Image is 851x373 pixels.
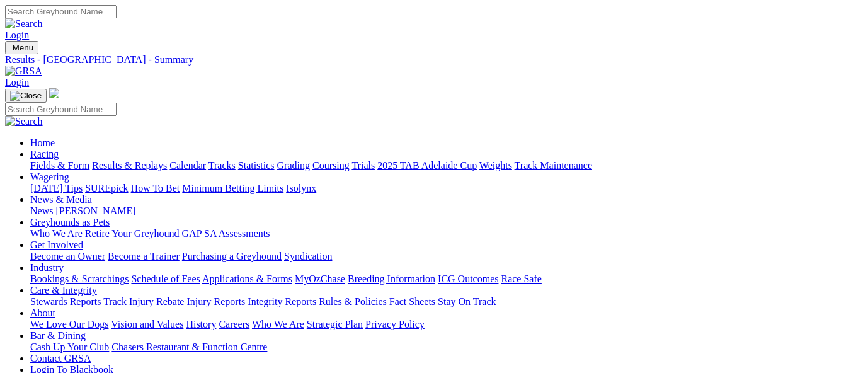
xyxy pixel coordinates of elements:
[479,160,512,171] a: Weights
[111,319,183,330] a: Vision and Values
[30,307,55,318] a: About
[30,183,83,193] a: [DATE] Tips
[389,296,435,307] a: Fact Sheets
[30,205,53,216] a: News
[238,160,275,171] a: Statistics
[182,228,270,239] a: GAP SA Assessments
[295,273,345,284] a: MyOzChase
[30,296,846,307] div: Care & Integrity
[30,228,83,239] a: Who We Are
[30,149,59,159] a: Racing
[49,88,59,98] img: logo-grsa-white.png
[30,296,101,307] a: Stewards Reports
[30,160,846,171] div: Racing
[286,183,316,193] a: Isolynx
[30,137,55,148] a: Home
[5,89,47,103] button: Toggle navigation
[307,319,363,330] a: Strategic Plan
[30,160,89,171] a: Fields & Form
[85,228,180,239] a: Retire Your Greyhound
[169,160,206,171] a: Calendar
[182,183,283,193] a: Minimum Betting Limits
[131,273,200,284] a: Schedule of Fees
[5,18,43,30] img: Search
[30,341,109,352] a: Cash Up Your Club
[111,341,267,352] a: Chasers Restaurant & Function Centre
[284,251,332,261] a: Syndication
[312,160,350,171] a: Coursing
[30,217,110,227] a: Greyhounds as Pets
[131,183,180,193] a: How To Bet
[5,41,38,54] button: Toggle navigation
[30,353,91,364] a: Contact GRSA
[515,160,592,171] a: Track Maintenance
[5,66,42,77] img: GRSA
[30,273,846,285] div: Industry
[30,239,83,250] a: Get Involved
[30,171,69,182] a: Wagering
[319,296,387,307] a: Rules & Policies
[30,262,64,273] a: Industry
[92,160,167,171] a: Results & Replays
[30,228,846,239] div: Greyhounds as Pets
[30,319,108,330] a: We Love Our Dogs
[108,251,180,261] a: Become a Trainer
[85,183,128,193] a: SUREpick
[30,251,846,262] div: Get Involved
[5,103,117,116] input: Search
[103,296,184,307] a: Track Injury Rebate
[365,319,425,330] a: Privacy Policy
[55,205,135,216] a: [PERSON_NAME]
[30,183,846,194] div: Wagering
[438,273,498,284] a: ICG Outcomes
[248,296,316,307] a: Integrity Reports
[5,30,29,40] a: Login
[5,116,43,127] img: Search
[30,330,86,341] a: Bar & Dining
[501,273,541,284] a: Race Safe
[182,251,282,261] a: Purchasing a Greyhound
[30,319,846,330] div: About
[30,194,92,205] a: News & Media
[202,273,292,284] a: Applications & Forms
[5,54,846,66] a: Results - [GEOGRAPHIC_DATA] - Summary
[348,273,435,284] a: Breeding Information
[10,91,42,101] img: Close
[13,43,33,52] span: Menu
[30,285,97,296] a: Care & Integrity
[219,319,249,330] a: Careers
[277,160,310,171] a: Grading
[438,296,496,307] a: Stay On Track
[351,160,375,171] a: Trials
[252,319,304,330] a: Who We Are
[5,5,117,18] input: Search
[186,296,245,307] a: Injury Reports
[377,160,477,171] a: 2025 TAB Adelaide Cup
[30,273,129,284] a: Bookings & Scratchings
[30,251,105,261] a: Become an Owner
[208,160,236,171] a: Tracks
[186,319,216,330] a: History
[30,205,846,217] div: News & Media
[30,341,846,353] div: Bar & Dining
[5,77,29,88] a: Login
